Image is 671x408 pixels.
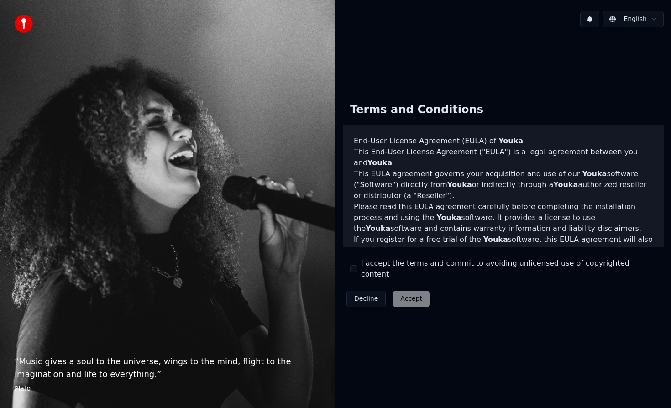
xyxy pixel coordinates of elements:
span: Youka [582,169,607,178]
span: Youka [498,136,523,145]
span: Youka [483,235,508,244]
span: Youka [367,158,392,167]
footer: Plato [15,384,321,393]
p: Please read this EULA agreement carefully before completing the installation process and using th... [354,201,653,234]
span: Youka [553,180,578,189]
p: This EULA agreement governs your acquisition and use of our software ("Software") directly from o... [354,168,653,201]
p: This End-User License Agreement ("EULA") is a legal agreement between you and [354,146,653,168]
span: Youka [598,246,623,255]
label: I accept the terms and commit to avoiding unlicensed use of copyrighted content [361,258,656,280]
img: youka [15,15,33,33]
div: Terms and Conditions [343,95,491,125]
span: Youka [447,180,472,189]
span: Youka [436,213,461,222]
p: “ Music gives a soul to the universe, wings to the mind, flight to the imagination and life to ev... [15,355,321,381]
h3: End-User License Agreement (EULA) of [354,136,653,146]
span: Youka [366,224,390,233]
p: If you register for a free trial of the software, this EULA agreement will also govern that trial... [354,234,653,278]
button: Decline [346,291,386,307]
